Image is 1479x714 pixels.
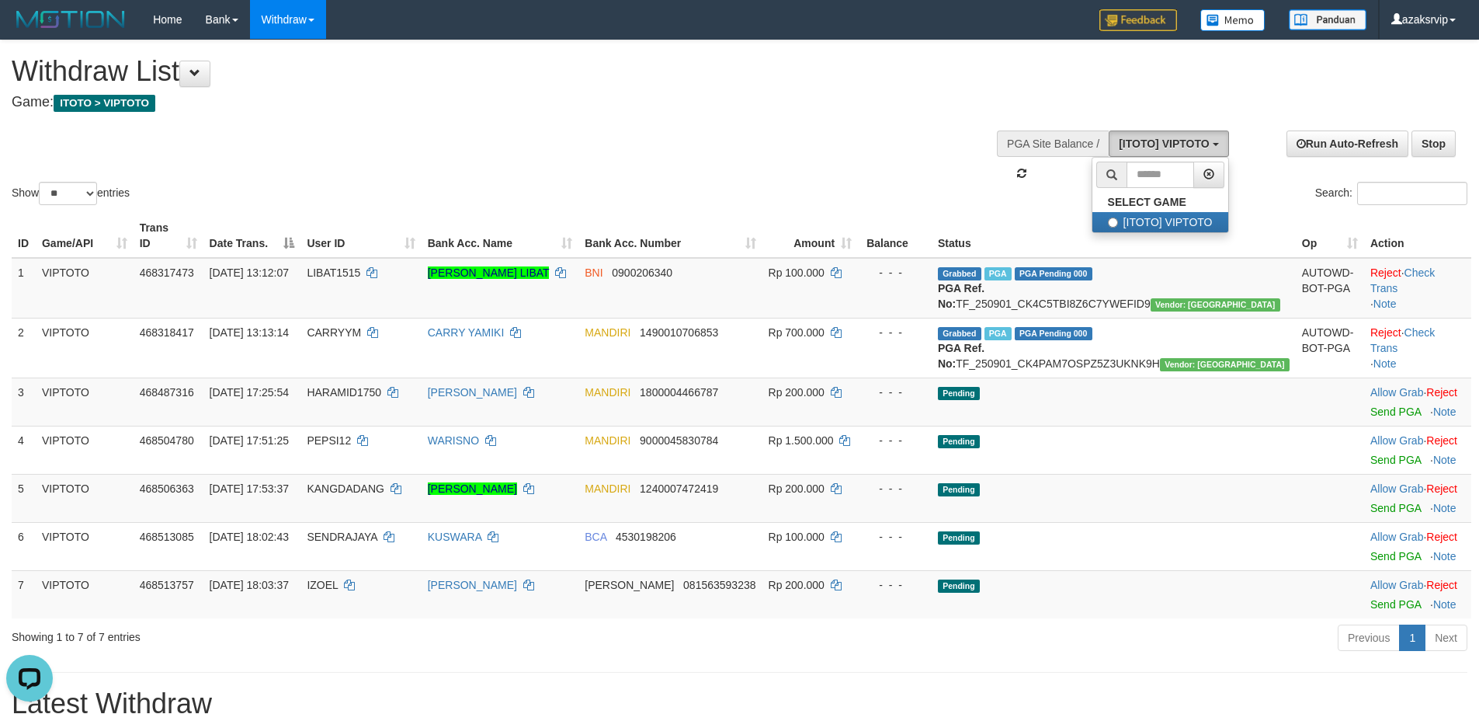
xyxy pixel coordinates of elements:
[1119,138,1209,150] span: [ITOTO] VIPTOTO
[938,435,980,448] span: Pending
[864,529,925,545] div: - - -
[1426,579,1457,591] a: Reject
[864,577,925,593] div: - - -
[307,434,351,447] span: PEPSI12
[1433,502,1456,514] a: Note
[769,266,825,279] span: Rp 100.000
[1370,266,1401,279] a: Reject
[422,214,579,258] th: Bank Acc. Name: activate to sort column ascending
[210,482,289,495] span: [DATE] 17:53:37
[12,8,130,31] img: MOTION_logo.png
[39,182,97,205] select: Showentries
[428,531,482,543] a: KUSWARA
[6,6,53,53] button: Open LiveChat chat widget
[938,327,981,340] span: Grabbed
[1338,625,1400,651] a: Previous
[640,386,718,399] span: Copy 1800004466787 to clipboard
[1370,482,1426,495] span: ·
[1370,434,1423,447] a: Allow Grab
[12,522,36,570] td: 6
[585,579,674,591] span: [PERSON_NAME]
[428,266,550,279] a: [PERSON_NAME] LIBAT
[54,95,155,112] span: ITOTO > VIPTOTO
[140,434,194,447] span: 468504780
[984,267,1012,280] span: Marked by azaksrvip
[428,326,505,339] a: CARRY YAMIKI
[210,386,289,399] span: [DATE] 17:25:54
[140,326,194,339] span: 468318417
[1373,298,1397,310] a: Note
[1370,266,1435,294] a: Check Trans
[578,214,762,258] th: Bank Acc. Number: activate to sort column ascending
[36,258,134,319] td: VIPTOTO
[428,386,517,399] a: [PERSON_NAME]
[769,579,825,591] span: Rp 200.000
[1364,474,1471,522] td: ·
[1426,386,1457,399] a: Reject
[210,434,289,447] span: [DATE] 17:51:25
[864,433,925,448] div: - - -
[1426,531,1457,543] a: Reject
[769,326,825,339] span: Rp 700.000
[1370,579,1426,591] span: ·
[1433,406,1456,418] a: Note
[1370,579,1423,591] a: Allow Grab
[640,434,718,447] span: Copy 9000045830784 to clipboard
[1015,267,1092,280] span: PGA Pending
[1370,326,1401,339] a: Reject
[1370,386,1426,399] span: ·
[1364,258,1471,319] td: · ·
[12,474,36,522] td: 5
[36,426,134,474] td: VIPTOTO
[769,386,825,399] span: Rp 200.000
[864,325,925,340] div: - - -
[1364,522,1471,570] td: ·
[428,579,517,591] a: [PERSON_NAME]
[932,214,1296,258] th: Status
[1433,598,1456,611] a: Note
[616,531,676,543] span: Copy 4530198206 to clipboard
[1364,426,1471,474] td: ·
[585,434,630,447] span: MANDIRI
[1433,454,1456,466] a: Note
[683,579,755,591] span: Copy 081563593238 to clipboard
[1370,386,1423,399] a: Allow Grab
[1370,406,1421,418] a: Send PGA
[1296,258,1364,319] td: AUTOWD-BOT-PGA
[12,378,36,426] td: 3
[938,267,981,280] span: Grabbed
[585,326,630,339] span: MANDIRI
[1399,625,1425,651] a: 1
[12,318,36,378] td: 2
[1370,598,1421,611] a: Send PGA
[1108,196,1186,208] b: SELECT GAME
[1092,212,1228,232] label: [ITOTO] VIPTOTO
[12,214,36,258] th: ID
[997,131,1109,157] div: PGA Site Balance /
[1373,357,1397,370] a: Note
[762,214,859,258] th: Amount: activate to sort column ascending
[210,579,289,591] span: [DATE] 18:03:37
[307,326,361,339] span: CARRYYM
[36,318,134,378] td: VIPTOTO
[1315,182,1467,205] label: Search:
[12,426,36,474] td: 4
[938,387,980,400] span: Pending
[210,266,289,279] span: [DATE] 13:12:07
[12,56,970,87] h1: Withdraw List
[1433,550,1456,562] a: Note
[12,258,36,319] td: 1
[938,531,980,545] span: Pending
[36,214,134,258] th: Game/API: activate to sort column ascending
[1092,192,1228,212] a: SELECT GAME
[640,326,718,339] span: Copy 1490010706853 to clipboard
[1364,214,1471,258] th: Action
[938,483,980,496] span: Pending
[12,182,130,205] label: Show entries
[640,482,718,495] span: Copy 1240007472419 to clipboard
[1151,298,1280,312] span: Vendor URL: https://checkout4.1velocity.biz
[1015,327,1092,340] span: PGA Pending
[1108,218,1118,228] input: [ITOTO] VIPTOTO
[307,531,377,543] span: SENDRAJAYA
[1099,9,1177,31] img: Feedback.jpg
